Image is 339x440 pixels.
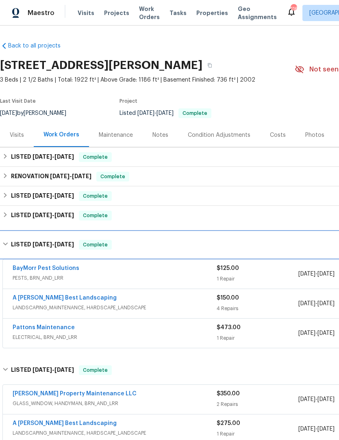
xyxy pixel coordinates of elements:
[80,192,111,200] span: Complete
[50,173,70,179] span: [DATE]
[188,131,250,139] div: Condition Adjustments
[11,211,74,220] h6: LISTED
[33,242,74,247] span: -
[217,295,239,301] span: $150.00
[13,333,217,341] span: ELECTRICAL, BRN_AND_LRR
[11,365,74,375] h6: LISTED
[120,110,211,116] span: Listed
[298,270,335,278] span: -
[33,212,52,218] span: [DATE]
[120,99,137,104] span: Project
[11,172,91,181] h6: RENOVATION
[33,367,52,373] span: [DATE]
[317,426,335,432] span: [DATE]
[217,325,241,330] span: $473.00
[298,426,315,432] span: [DATE]
[97,173,128,181] span: Complete
[33,193,74,198] span: -
[137,110,154,116] span: [DATE]
[78,9,94,17] span: Visits
[33,154,52,160] span: [DATE]
[33,212,74,218] span: -
[217,334,298,342] div: 1 Repair
[298,329,335,337] span: -
[99,131,133,139] div: Maintenance
[270,131,286,139] div: Costs
[54,212,74,218] span: [DATE]
[305,131,324,139] div: Photos
[33,242,52,247] span: [DATE]
[291,5,296,13] div: 116
[298,301,315,306] span: [DATE]
[80,241,111,249] span: Complete
[202,58,217,73] button: Copy Address
[238,5,277,21] span: Geo Assignments
[80,153,111,161] span: Complete
[54,193,74,198] span: [DATE]
[33,193,52,198] span: [DATE]
[137,110,174,116] span: -
[28,9,54,17] span: Maestro
[43,131,79,139] div: Work Orders
[13,295,117,301] a: A [PERSON_NAME] Best Landscaping
[298,425,335,433] span: -
[104,9,129,17] span: Projects
[10,131,24,139] div: Visits
[217,421,240,426] span: $275.00
[11,152,74,162] h6: LISTED
[179,111,211,116] span: Complete
[317,271,335,277] span: [DATE]
[80,366,111,374] span: Complete
[33,154,74,160] span: -
[80,211,111,220] span: Complete
[298,397,315,402] span: [DATE]
[33,367,74,373] span: -
[54,367,74,373] span: [DATE]
[13,429,217,437] span: LANDSCAPING_MAINTENANCE, HARDSCAPE_LANDSCAPE
[317,397,335,402] span: [DATE]
[54,242,74,247] span: [DATE]
[217,400,298,408] div: 2 Repairs
[152,131,168,139] div: Notes
[156,110,174,116] span: [DATE]
[298,271,315,277] span: [DATE]
[298,395,335,403] span: -
[50,173,91,179] span: -
[169,10,187,16] span: Tasks
[217,265,239,271] span: $125.00
[13,325,75,330] a: Pattons Maintenance
[13,391,137,397] a: [PERSON_NAME] Property Maintenance LLC
[54,154,74,160] span: [DATE]
[11,240,74,250] h6: LISTED
[196,9,228,17] span: Properties
[217,275,298,283] div: 1 Repair
[217,304,298,313] div: 4 Repairs
[13,399,217,408] span: GLASS_WINDOW, HANDYMAN, BRN_AND_LRR
[11,191,74,201] h6: LISTED
[13,274,217,282] span: PESTS, BRN_AND_LRR
[217,391,240,397] span: $350.00
[139,5,160,21] span: Work Orders
[298,330,315,336] span: [DATE]
[317,330,335,336] span: [DATE]
[13,421,117,426] a: A [PERSON_NAME] Best Landscaping
[13,304,217,312] span: LANDSCAPING_MAINTENANCE, HARDSCAPE_LANDSCAPE
[13,265,79,271] a: BayMorr Pest Solutions
[298,300,335,308] span: -
[217,430,298,438] div: 1 Repair
[72,173,91,179] span: [DATE]
[317,301,335,306] span: [DATE]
